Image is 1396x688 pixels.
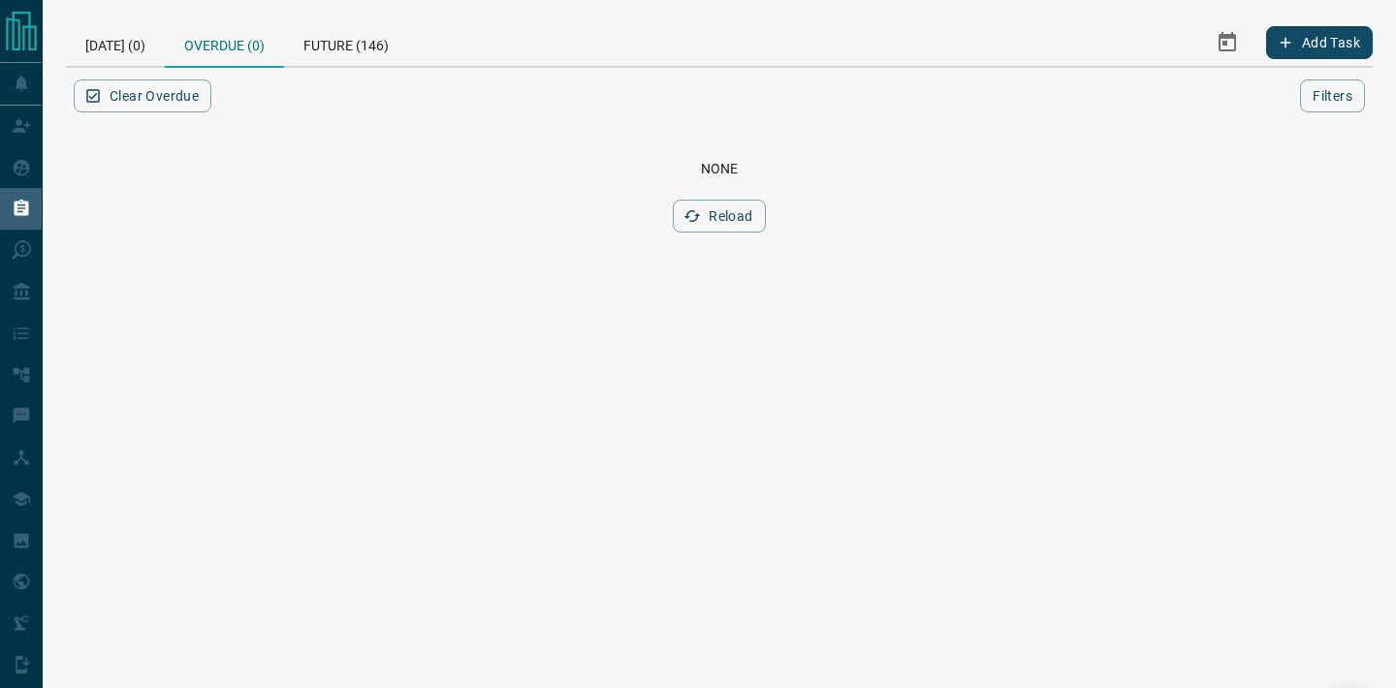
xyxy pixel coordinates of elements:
button: Clear Overdue [74,79,211,112]
div: Future (146) [284,19,408,66]
button: Filters [1300,79,1365,112]
button: Add Task [1266,26,1373,59]
div: [DATE] (0) [66,19,165,66]
button: Select Date Range [1204,19,1251,66]
div: Overdue (0) [165,19,284,68]
button: Reload [673,200,765,233]
div: None [89,161,1349,176]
